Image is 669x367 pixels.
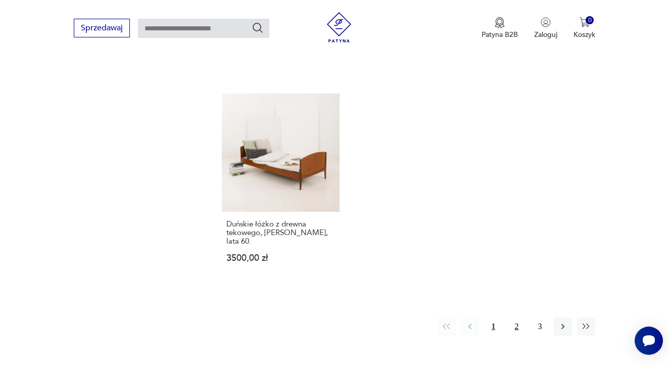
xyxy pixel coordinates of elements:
[574,17,595,39] button: 0Koszyk
[484,317,502,336] button: 1
[507,317,525,336] button: 2
[74,19,130,37] button: Sprzedawaj
[541,17,551,27] img: Ikonka użytkownika
[580,17,590,27] img: Ikona koszyka
[222,94,340,282] a: Duńskie łóżko z drewna tekowego, Sidelmann Jakobsen, lata 60.Duńskie łóżko z drewna tekowego, [PE...
[324,12,354,42] img: Patyna - sklep z meblami i dekoracjami vintage
[495,17,505,28] img: Ikona medalu
[574,30,595,39] p: Koszyk
[531,317,549,336] button: 3
[226,254,335,262] p: 3500,00 zł
[74,25,130,32] a: Sprzedawaj
[635,327,663,355] iframe: Smartsupp widget button
[534,30,557,39] p: Zaloguj
[534,17,557,39] button: Zaloguj
[252,22,264,34] button: Szukaj
[226,220,335,246] h3: Duńskie łóżko z drewna tekowego, [PERSON_NAME], lata 60.
[482,30,518,39] p: Patyna B2B
[482,17,518,39] button: Patyna B2B
[586,16,594,25] div: 0
[482,17,518,39] a: Ikona medaluPatyna B2B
